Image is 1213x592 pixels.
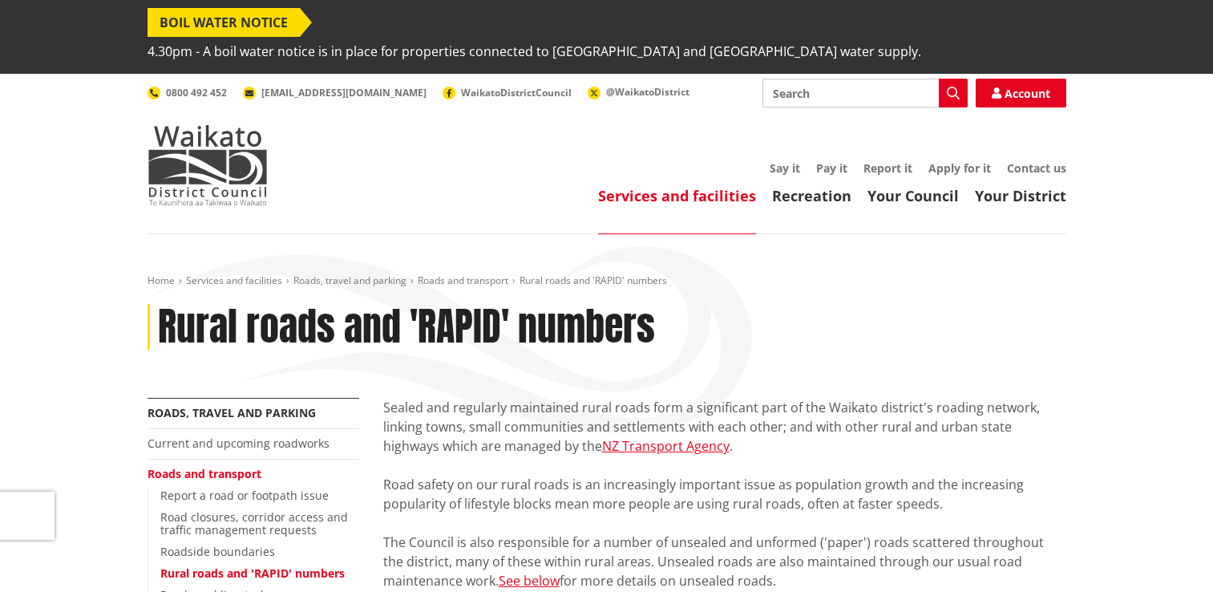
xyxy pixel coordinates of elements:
a: 0800 492 452 [148,86,227,99]
a: Recreation [772,186,851,205]
a: Apply for it [928,160,991,176]
a: Rural roads and 'RAPID' numbers [160,566,345,581]
a: Account [976,79,1066,107]
span: @WaikatoDistrict [606,85,689,99]
a: Roads and transport [418,274,508,287]
a: Roadside boundaries [160,544,275,559]
input: Search input [762,79,968,107]
a: NZ Transport Agency [602,437,730,455]
h1: Rural roads and 'RAPID' numbers [158,304,655,351]
a: See below [499,572,560,590]
a: Say it [770,160,800,176]
a: Report a road or footpath issue [160,488,329,503]
span: [EMAIL_ADDRESS][DOMAIN_NAME] [261,86,427,99]
a: Roads and transport [148,466,261,481]
a: Your District [975,186,1066,205]
a: [EMAIL_ADDRESS][DOMAIN_NAME] [243,86,427,99]
a: Roads, travel and parking [293,274,406,287]
span: WaikatoDistrictCouncil [461,86,572,99]
a: Your Council [867,186,959,205]
span: Rural roads and 'RAPID' numbers [520,274,667,287]
span: 4.30pm - A boil water notice is in place for properties connected to [GEOGRAPHIC_DATA] and [GEOGR... [148,37,921,66]
span: BOIL WATER NOTICE [148,8,300,37]
a: Services and facilities [186,274,282,287]
a: Services and facilities [598,186,756,205]
a: Report it [863,160,912,176]
a: Roads, travel and parking [148,405,316,420]
a: Home [148,274,175,287]
a: Road closures, corridor access and traffic management requests [160,509,348,538]
a: Current and upcoming roadworks [148,436,330,451]
nav: breadcrumb [148,274,1066,288]
a: Contact us [1007,160,1066,176]
a: Pay it [816,160,847,176]
img: Waikato District Council - Te Kaunihera aa Takiwaa o Waikato [148,125,268,205]
span: 0800 492 452 [166,86,227,99]
a: @WaikatoDistrict [588,85,689,99]
a: WaikatoDistrictCouncil [443,86,572,99]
